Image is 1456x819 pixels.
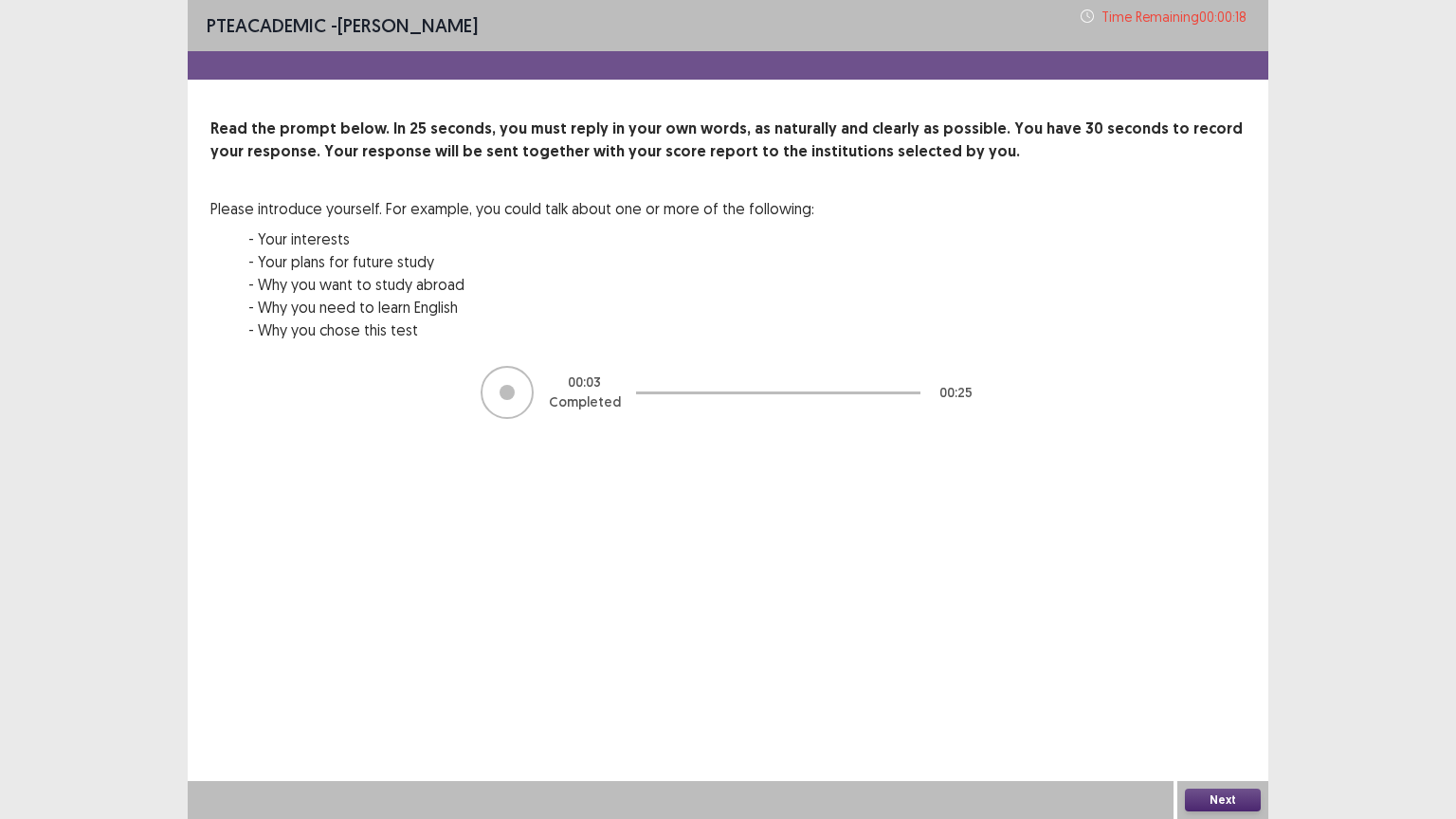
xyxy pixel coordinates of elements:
[248,250,814,273] p: - Your plans for future study
[1185,789,1261,811] button: Next
[248,296,814,318] p: - Why you need to learn English
[248,318,814,341] p: - Why you chose this test
[549,392,621,412] p: Completed
[248,273,814,296] p: - Why you want to study abroad
[1101,7,1249,27] p: Time Remaining 00 : 00 : 18
[248,227,814,250] p: - Your interests
[210,118,1246,163] p: Read the prompt below. In 25 seconds, you must reply in your own words, as naturally and clearly ...
[939,383,973,403] p: 00 : 25
[207,11,478,40] p: - [PERSON_NAME]
[210,197,814,220] p: Please introduce yourself. For example, you could talk about one or more of the following:
[568,373,601,392] p: 00 : 03
[207,13,326,37] span: PTE academic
